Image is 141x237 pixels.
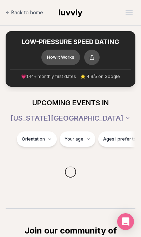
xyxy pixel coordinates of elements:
span: ⭐ 4.9/5 on Google [80,74,120,79]
span: Your age [65,136,83,142]
button: Orientation [17,131,57,147]
div: Open Intercom Messenger [117,213,134,230]
span: Orientation [22,136,45,142]
button: [US_STATE][GEOGRAPHIC_DATA] [11,110,130,126]
span: UPCOMING EVENTS IN [32,98,109,108]
span: 💗 + monthly first dates [21,74,76,80]
button: Open menu [123,7,135,18]
span: Back to home [11,9,43,16]
button: Your age [60,131,95,147]
span: 144 [26,74,34,79]
h2: LOW-PRESSURE SPEED DATING [10,38,131,46]
button: How it Works [41,50,80,65]
a: luvvly [59,7,82,18]
span: luvvly [59,7,82,17]
a: Back to home [6,6,43,20]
